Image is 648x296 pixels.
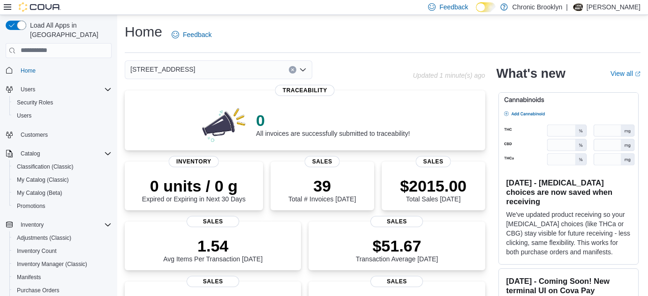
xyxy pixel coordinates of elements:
a: Classification (Classic) [13,161,77,172]
button: Open list of options [299,66,307,74]
span: Catalog [17,148,112,159]
span: Classification (Classic) [13,161,112,172]
h2: What's new [497,66,565,81]
button: Catalog [17,148,44,159]
a: Users [13,110,35,121]
span: Inventory Count [17,247,57,255]
span: Load All Apps in [GEOGRAPHIC_DATA] [26,21,112,39]
button: Customers [2,128,115,141]
span: Users [17,84,112,95]
a: Security Roles [13,97,57,108]
button: Adjustments (Classic) [9,231,115,244]
a: Home [17,65,39,76]
div: BIll Morales [572,1,583,13]
span: Security Roles [17,99,53,106]
a: Purchase Orders [13,285,63,296]
span: Feedback [183,30,211,39]
span: Sales [305,156,340,167]
a: My Catalog (Beta) [13,187,66,199]
span: My Catalog (Beta) [13,187,112,199]
button: Users [9,109,115,122]
span: Sales [187,276,239,287]
span: Classification (Classic) [17,163,74,170]
div: Transaction Average [DATE] [356,237,438,263]
span: Inventory Manager (Classic) [13,259,112,270]
span: Inventory [21,221,44,229]
img: Cova [19,2,61,12]
button: Catalog [2,147,115,160]
div: Expired or Expiring in Next 30 Days [142,177,246,203]
span: Home [17,65,112,76]
p: 1.54 [163,237,263,255]
span: Purchase Orders [17,287,60,294]
span: Sales [370,216,423,227]
span: Adjustments (Classic) [17,234,71,242]
div: Total # Invoices [DATE] [288,177,356,203]
a: Inventory Count [13,245,60,257]
button: Security Roles [9,96,115,109]
p: Updated 1 minute(s) ago [413,72,485,79]
button: Classification (Classic) [9,160,115,173]
a: Manifests [13,272,45,283]
p: $2015.00 [400,177,467,195]
p: 0 [256,111,410,130]
span: My Catalog (Beta) [17,189,62,197]
button: Inventory Manager (Classic) [9,258,115,271]
button: My Catalog (Classic) [9,173,115,186]
p: $51.67 [356,237,438,255]
span: Customers [21,131,48,139]
span: Users [13,110,112,121]
span: Inventory Count [13,245,112,257]
img: 0 [200,105,249,143]
button: Clear input [289,66,296,74]
span: Feedback [439,2,468,12]
span: Catalog [21,150,40,157]
button: Inventory [2,218,115,231]
h1: Home [125,22,162,41]
button: Promotions [9,200,115,213]
a: View allExternal link [610,70,640,77]
a: My Catalog (Classic) [13,174,73,185]
a: Adjustments (Classic) [13,232,75,244]
span: Manifests [13,272,112,283]
button: Users [2,83,115,96]
span: Traceability [275,85,335,96]
input: Dark Mode [476,2,496,12]
a: Feedback [168,25,215,44]
span: Customers [17,129,112,141]
p: | [566,1,568,13]
span: Home [21,67,36,74]
div: All invoices are successfully submitted to traceability! [256,111,410,137]
span: Manifests [17,274,41,281]
button: Inventory Count [9,244,115,258]
span: Inventory [169,156,219,167]
span: [STREET_ADDRESS] [130,64,195,75]
a: Customers [17,129,52,141]
button: Home [2,64,115,77]
p: Chronic Brooklyn [512,1,563,13]
p: We've updated product receiving so your [MEDICAL_DATA] choices (like THCa or CBG) stay visible fo... [506,210,631,257]
p: 39 [288,177,356,195]
a: Promotions [13,200,49,212]
span: My Catalog (Classic) [13,174,112,185]
div: Total Sales [DATE] [400,177,467,203]
span: Sales [187,216,239,227]
span: Promotions [13,200,112,212]
span: Security Roles [13,97,112,108]
span: Inventory [17,219,112,230]
button: Users [17,84,39,95]
button: Inventory [17,219,47,230]
span: Adjustments (Classic) [13,232,112,244]
span: Sales [416,156,451,167]
span: Users [17,112,31,119]
a: Inventory Manager (Classic) [13,259,91,270]
span: Promotions [17,202,45,210]
div: Avg Items Per Transaction [DATE] [163,237,263,263]
span: Inventory Manager (Classic) [17,260,87,268]
button: Manifests [9,271,115,284]
p: 0 units / 0 g [142,177,246,195]
svg: External link [635,71,640,77]
p: [PERSON_NAME] [587,1,640,13]
span: Purchase Orders [13,285,112,296]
